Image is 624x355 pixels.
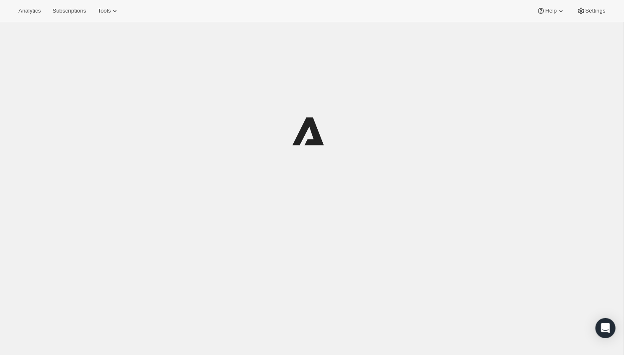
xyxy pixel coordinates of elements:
[98,8,111,14] span: Tools
[93,5,124,17] button: Tools
[47,5,91,17] button: Subscriptions
[13,5,46,17] button: Analytics
[18,8,41,14] span: Analytics
[532,5,570,17] button: Help
[585,8,606,14] span: Settings
[545,8,557,14] span: Help
[52,8,86,14] span: Subscriptions
[572,5,611,17] button: Settings
[596,318,616,338] div: Open Intercom Messenger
